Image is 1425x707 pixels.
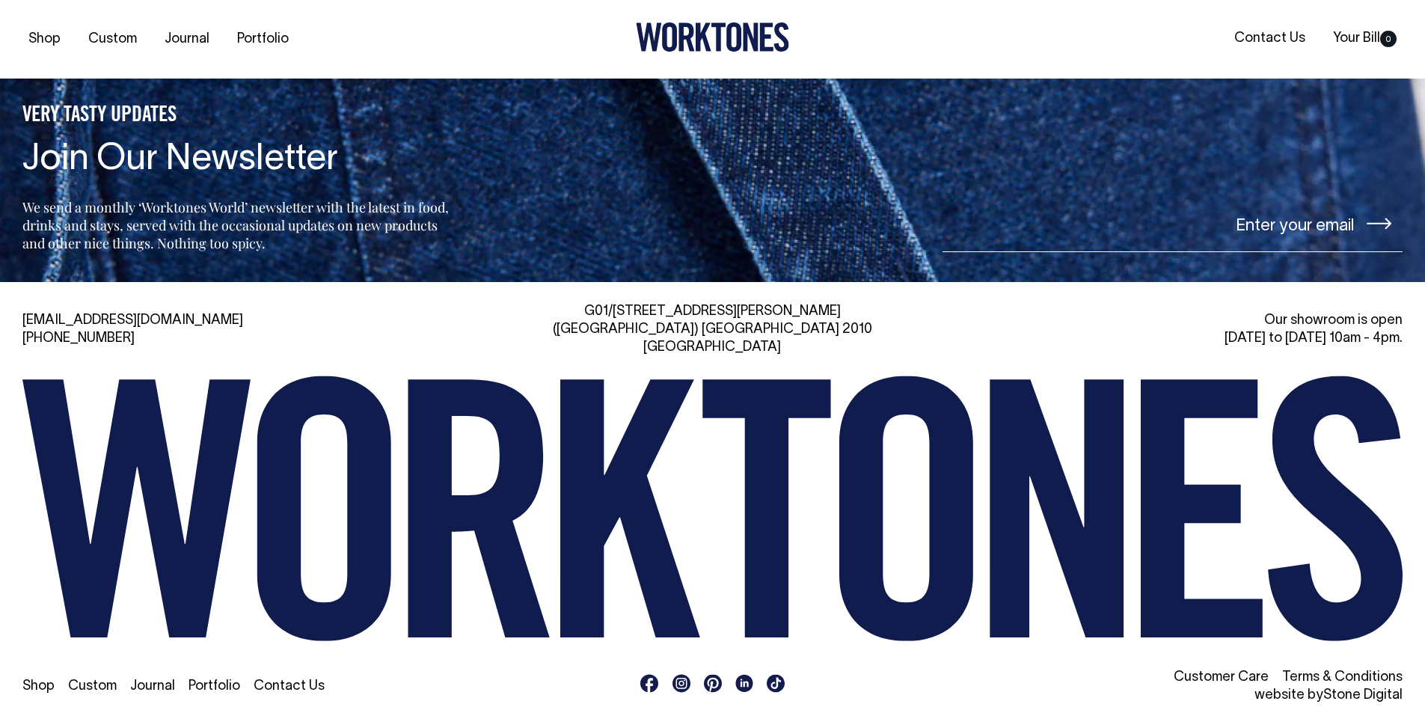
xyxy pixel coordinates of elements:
[189,680,240,693] a: Portfolio
[22,198,453,252] p: We send a monthly ‘Worktones World’ newsletter with the latest in food, drinks and stays, served ...
[231,27,295,52] a: Portfolio
[943,196,1403,252] input: Enter your email
[957,687,1403,705] li: website by
[1282,671,1403,684] a: Terms & Conditions
[1327,26,1403,51] a: Your Bill0
[22,332,135,345] a: [PHONE_NUMBER]
[22,314,243,327] a: [EMAIL_ADDRESS][DOMAIN_NAME]
[1323,689,1403,702] a: Stone Digital
[490,303,935,357] div: G01/[STREET_ADDRESS][PERSON_NAME] ([GEOGRAPHIC_DATA]) [GEOGRAPHIC_DATA] 2010 [GEOGRAPHIC_DATA]
[1174,671,1269,684] a: Customer Care
[22,141,453,180] h4: Join Our Newsletter
[22,680,55,693] a: Shop
[22,27,67,52] a: Shop
[68,680,117,693] a: Custom
[1228,26,1311,51] a: Contact Us
[254,680,325,693] a: Contact Us
[22,103,453,129] h5: VERY TASTY UPDATES
[957,312,1403,348] div: Our showroom is open [DATE] to [DATE] 10am - 4pm.
[130,680,175,693] a: Journal
[1380,31,1397,47] span: 0
[159,27,215,52] a: Journal
[82,27,143,52] a: Custom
